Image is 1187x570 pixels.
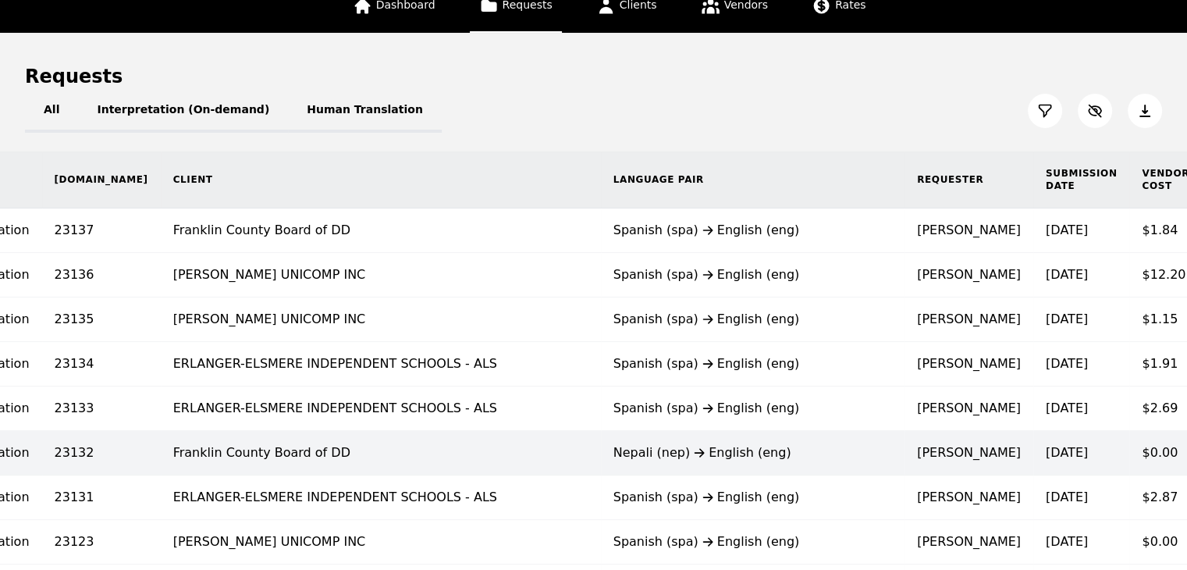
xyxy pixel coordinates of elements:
td: [PERSON_NAME] UNICOMP INC [161,520,601,565]
td: 23137 [42,208,161,253]
td: [PERSON_NAME] [904,253,1033,297]
td: ERLANGER-ELSMERE INDEPENDENT SCHOOLS - ALS [161,387,601,431]
time: [DATE] [1046,401,1088,415]
td: [PERSON_NAME] [904,342,1033,387]
td: [PERSON_NAME] UNICOMP INC [161,297,601,342]
time: [DATE] [1046,312,1088,326]
button: Filter [1028,94,1062,128]
td: [PERSON_NAME] [904,297,1033,342]
time: [DATE] [1046,534,1088,549]
td: [PERSON_NAME] UNICOMP INC [161,253,601,297]
th: Client [161,151,601,208]
time: [DATE] [1046,223,1088,237]
td: [PERSON_NAME] [904,431,1033,476]
td: 23136 [42,253,161,297]
div: Spanish (spa) English (eng) [613,399,892,418]
td: [PERSON_NAME] [904,387,1033,431]
button: Export Jobs [1128,94,1162,128]
td: Franklin County Board of DD [161,431,601,476]
td: ERLANGER-ELSMERE INDEPENDENT SCHOOLS - ALS [161,342,601,387]
td: 23123 [42,520,161,565]
td: ERLANGER-ELSMERE INDEPENDENT SCHOOLS - ALS [161,476,601,520]
th: Requester [904,151,1033,208]
button: Human Translation [288,89,442,133]
div: Spanish (spa) English (eng) [613,265,892,284]
th: [DOMAIN_NAME] [42,151,161,208]
th: Language Pair [601,151,904,208]
div: Nepali (nep) English (eng) [613,444,892,462]
td: 23132 [42,431,161,476]
button: Customize Column View [1078,94,1112,128]
div: Spanish (spa) English (eng) [613,488,892,507]
td: [PERSON_NAME] [904,208,1033,253]
td: 23133 [42,387,161,431]
td: 23135 [42,297,161,342]
button: Interpretation (On-demand) [78,89,288,133]
time: [DATE] [1046,445,1088,460]
div: Spanish (spa) English (eng) [613,310,892,329]
h1: Requests [25,64,123,89]
td: 23134 [42,342,161,387]
td: Franklin County Board of DD [161,208,601,253]
div: Spanish (spa) English (eng) [613,533,892,551]
td: 23131 [42,476,161,520]
time: [DATE] [1046,356,1088,371]
div: Spanish (spa) English (eng) [613,354,892,373]
time: [DATE] [1046,490,1088,504]
button: All [25,89,78,133]
th: Submission Date [1033,151,1129,208]
time: [DATE] [1046,267,1088,282]
div: Spanish (spa) English (eng) [613,221,892,240]
td: [PERSON_NAME] [904,476,1033,520]
td: [PERSON_NAME] [904,520,1033,565]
